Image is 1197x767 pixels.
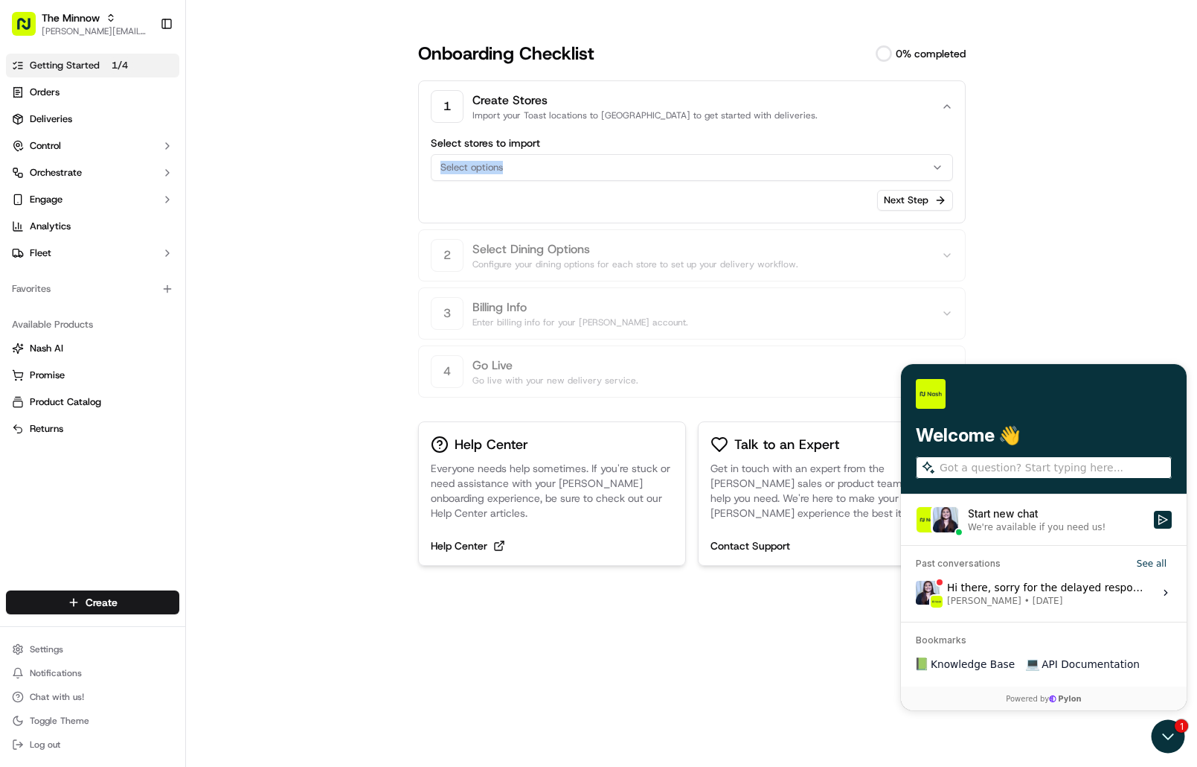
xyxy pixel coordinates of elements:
[30,715,89,727] span: Toggle Theme
[431,138,953,223] div: 1Create StoresImport your Toast locations to [GEOGRAPHIC_DATA] to get started with deliveries.
[6,663,179,684] button: Notifications
[6,417,179,441] button: Returns
[30,166,82,179] span: Orchestrate
[431,239,463,272] div: 2
[1149,718,1190,758] iframe: Open customer support
[734,434,839,455] h3: Talk to an Expert
[472,375,932,386] p: Go live with your new delivery service.
[431,138,953,148] label: Select stores to import
[431,288,953,339] button: 3Billing InfoEnter billing info for your [PERSON_NAME] account.
[30,342,63,355] span: Nash AI
[6,214,179,238] a: Analytics
[6,734,179,755] button: Log out
[431,230,953,281] button: 2Select Dining OptionsConfigure your dining options for each store to set up your delivery workflow.
[877,190,953,211] button: Next Step
[6,107,179,131] a: Deliveries
[896,46,966,61] p: 0 % completed
[431,355,463,388] div: 4
[6,188,179,211] button: Engage
[431,461,673,521] p: Everyone needs help sometimes. If you're stuck or need assistance with your [PERSON_NAME] onboard...
[6,390,179,414] button: Product Catalog
[472,299,932,316] h2: Billing Info
[472,316,932,328] p: Enter billing info for your [PERSON_NAME] account.
[6,80,179,104] a: Orders
[30,643,63,655] span: Settings
[6,54,179,77] a: Getting Started1/4
[6,710,179,731] button: Toggle Theme
[30,139,61,153] span: Control
[901,364,1187,710] iframe: Customer support window
[431,538,673,553] a: Help Center
[6,277,179,301] div: Favorites
[6,161,179,185] button: Orchestrate
[30,112,72,126] span: Deliveries
[431,90,463,123] div: 1
[12,342,173,355] a: Nash AI
[42,10,100,25] button: The Minnow
[431,346,953,397] button: 4Go LiveGo live with your new delivery service.
[6,6,154,42] button: The Minnow[PERSON_NAME][EMAIL_ADDRESS][DOMAIN_NAME]
[6,591,179,614] button: Create
[30,220,71,233] span: Analytics
[472,109,932,121] p: Import your Toast locations to [GEOGRAPHIC_DATA] to get started with deliveries.
[6,363,179,387] button: Promise
[472,92,932,109] h2: Create Stores
[30,59,100,72] span: Getting Started
[30,246,51,260] span: Fleet
[710,538,790,553] button: Contact Support
[6,639,179,660] button: Settings
[30,86,60,99] span: Orders
[455,434,528,455] h3: Help Center
[12,395,173,409] a: Product Catalog
[30,369,65,382] span: Promise
[42,25,148,37] button: [PERSON_NAME][EMAIL_ADDRESS][DOMAIN_NAME]
[6,313,179,337] div: Available Products
[472,241,932,258] h2: Select Dining Options
[6,337,179,360] button: Nash AI
[6,134,179,158] button: Control
[30,691,84,703] span: Chat with us!
[440,161,503,174] span: Select options
[30,667,82,679] span: Notifications
[431,154,953,181] button: Select options
[418,42,872,66] h1: Onboarding Checklist
[710,461,953,521] p: Get in touch with an expert from the [PERSON_NAME] sales or product team to get the help you need...
[30,422,63,436] span: Returns
[86,595,118,610] span: Create
[6,687,179,707] button: Chat with us!
[30,395,101,409] span: Product Catalog
[472,357,932,375] h2: Go Live
[431,81,953,132] button: 1Create StoresImport your Toast locations to [GEOGRAPHIC_DATA] to get started with deliveries.
[30,193,62,206] span: Engage
[431,297,463,330] div: 3
[12,422,173,436] a: Returns
[6,241,179,265] button: Fleet
[106,57,134,74] p: 1 / 4
[472,258,932,270] p: Configure your dining options for each store to set up your delivery workflow.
